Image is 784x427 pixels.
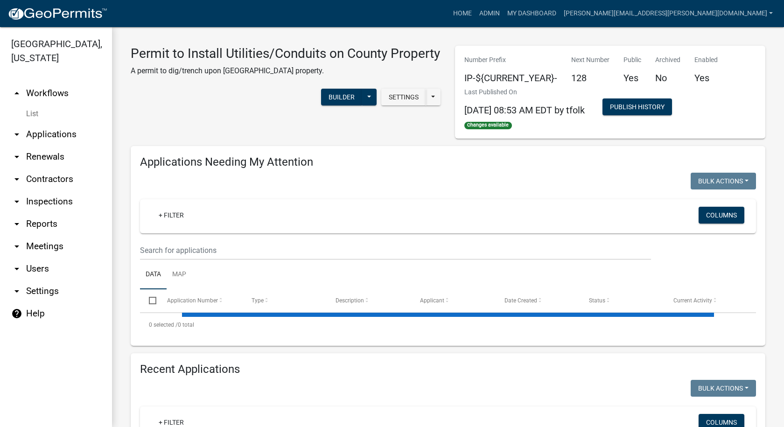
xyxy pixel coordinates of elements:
i: arrow_drop_down [11,174,22,185]
i: arrow_drop_down [11,196,22,207]
a: + Filter [151,207,191,224]
h5: No [655,72,680,84]
datatable-header-cell: Current Activity [665,289,749,312]
a: My Dashboard [504,5,560,22]
i: arrow_drop_down [11,151,22,162]
button: Bulk Actions [691,173,756,189]
i: arrow_drop_down [11,129,22,140]
datatable-header-cell: Description [327,289,411,312]
a: Data [140,260,167,290]
i: help [11,308,22,319]
h5: Yes [694,72,718,84]
i: arrow_drop_up [11,88,22,99]
span: Type [252,297,264,304]
datatable-header-cell: Select [140,289,158,312]
i: arrow_drop_down [11,286,22,297]
i: arrow_drop_down [11,218,22,230]
span: Status [589,297,605,304]
span: Date Created [504,297,537,304]
datatable-header-cell: Application Number [158,289,242,312]
wm-modal-confirm: Workflow Publish History [602,104,672,112]
span: Changes available [464,122,512,129]
p: Archived [655,55,680,65]
p: Last Published On [464,87,585,97]
datatable-header-cell: Applicant [411,289,496,312]
span: 0 selected / [149,322,178,328]
h5: 128 [571,72,609,84]
a: Admin [476,5,504,22]
p: A permit to dig/trench upon [GEOGRAPHIC_DATA] property. [131,65,440,77]
h5: Yes [623,72,641,84]
a: Home [449,5,476,22]
button: Publish History [602,98,672,115]
span: Current Activity [673,297,712,304]
datatable-header-cell: Type [242,289,327,312]
button: Builder [321,89,362,105]
i: arrow_drop_down [11,241,22,252]
span: Application Number [167,297,218,304]
datatable-header-cell: Status [580,289,665,312]
span: Description [336,297,364,304]
button: Columns [699,207,744,224]
div: 0 total [140,313,756,336]
button: Bulk Actions [691,380,756,397]
p: Next Number [571,55,609,65]
h4: Applications Needing My Attention [140,155,756,169]
h5: IP-${CURRENT_YEAR}- [464,72,557,84]
a: Map [167,260,192,290]
p: Number Prefix [464,55,557,65]
button: Settings [381,89,426,105]
h3: Permit to Install Utilities/Conduits on County Property [131,46,440,62]
span: [DATE] 08:53 AM EDT by tfolk [464,105,585,116]
p: Enabled [694,55,718,65]
datatable-header-cell: Date Created [496,289,580,312]
i: arrow_drop_down [11,263,22,274]
input: Search for applications [140,241,651,260]
a: [PERSON_NAME][EMAIL_ADDRESS][PERSON_NAME][DOMAIN_NAME] [560,5,777,22]
span: Applicant [420,297,444,304]
h4: Recent Applications [140,363,756,376]
p: Public [623,55,641,65]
